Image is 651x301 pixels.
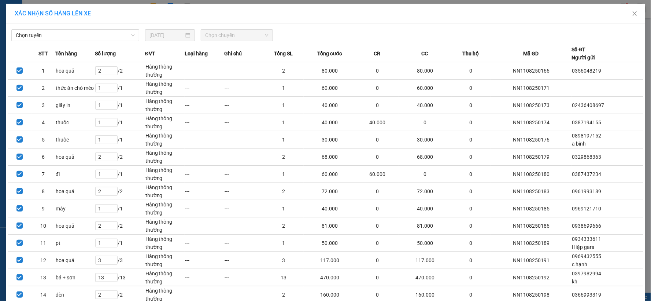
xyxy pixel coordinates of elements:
[572,133,602,139] span: 0898197152
[95,49,116,58] span: Số lượng
[32,166,55,183] td: 7
[185,148,224,166] td: ---
[111,226,116,230] span: down
[451,217,491,235] td: 0
[111,71,116,75] span: down
[491,131,572,148] td: NN1108250176
[109,239,117,243] span: Increase Value
[491,269,572,286] td: NN1108250192
[55,217,95,235] td: hoa quả
[95,131,145,148] td: / 1
[111,222,116,227] span: up
[109,101,117,105] span: Increase Value
[145,217,185,235] td: Hàng thông thường
[572,45,595,62] div: Số ĐT Người gửi
[451,235,491,252] td: 0
[399,269,451,286] td: 470.000
[399,166,451,183] td: 0
[32,269,55,286] td: 13
[111,67,116,71] span: up
[185,131,224,148] td: ---
[224,131,264,148] td: ---
[185,49,208,58] span: Loại hàng
[356,166,399,183] td: 60.000
[109,187,117,191] span: Increase Value
[264,217,304,235] td: 2
[95,269,145,286] td: / 13
[399,183,451,200] td: 72.000
[111,257,116,261] span: up
[374,49,381,58] span: CR
[491,148,572,166] td: NN1108250179
[491,235,572,252] td: NN1108250189
[111,205,116,209] span: up
[451,200,491,217] td: 0
[109,226,117,230] span: Decrease Value
[399,217,451,235] td: 81.000
[111,122,116,127] span: down
[185,62,224,80] td: ---
[111,174,116,179] span: down
[399,114,451,131] td: 0
[304,114,356,131] td: 40.000
[491,114,572,131] td: NN1108250174
[304,80,356,97] td: 60.000
[463,49,479,58] span: Thu hộ
[572,261,588,267] span: c hạnh
[451,131,491,148] td: 0
[304,166,356,183] td: 60.000
[399,235,451,252] td: 50.000
[185,217,224,235] td: ---
[109,71,117,75] span: Decrease Value
[451,183,491,200] td: 0
[572,120,602,125] span: 0387194155
[356,62,399,80] td: 0
[185,200,224,217] td: ---
[572,223,602,229] span: 0938699666
[111,136,116,140] span: up
[95,62,145,80] td: / 2
[356,114,399,131] td: 40.000
[422,49,428,58] span: CC
[224,269,264,286] td: ---
[109,191,117,195] span: Decrease Value
[109,174,117,178] span: Decrease Value
[224,49,242,58] span: Ghi chú
[356,148,399,166] td: 0
[38,49,48,58] span: STT
[55,183,95,200] td: hoa quả
[145,114,185,131] td: Hàng thông thường
[356,80,399,97] td: 0
[109,105,117,109] span: Decrease Value
[264,269,304,286] td: 13
[111,295,116,299] span: down
[111,188,116,192] span: up
[264,200,304,217] td: 1
[109,67,117,71] span: Increase Value
[451,80,491,97] td: 0
[572,141,586,147] span: a bình
[399,252,451,269] td: 117.000
[399,62,451,80] td: 80.000
[111,278,116,282] span: down
[451,62,491,80] td: 0
[111,209,116,213] span: down
[111,274,116,278] span: up
[109,153,117,157] span: Increase Value
[304,269,356,286] td: 470.000
[264,114,304,131] td: 1
[32,97,55,114] td: 3
[491,200,572,217] td: NN1108250185
[356,252,399,269] td: 0
[149,31,184,39] input: 11/08/2025
[95,183,145,200] td: / 2
[399,148,451,166] td: 68.000
[55,252,95,269] td: hoa quả
[264,148,304,166] td: 2
[109,256,117,260] span: Increase Value
[572,154,602,160] span: 0329868363
[145,131,185,148] td: Hàng thông thường
[264,97,304,114] td: 1
[32,217,55,235] td: 10
[185,114,224,131] td: ---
